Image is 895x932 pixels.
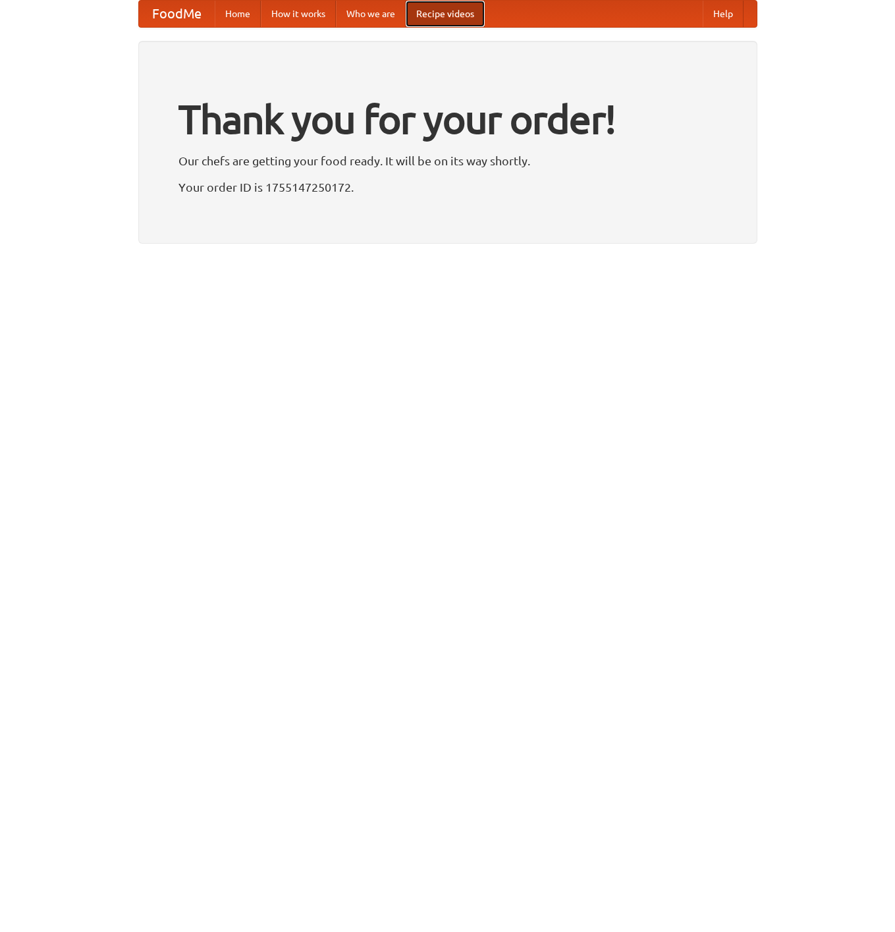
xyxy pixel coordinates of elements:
[406,1,485,27] a: Recipe videos
[139,1,215,27] a: FoodMe
[178,151,717,171] p: Our chefs are getting your food ready. It will be on its way shortly.
[703,1,744,27] a: Help
[261,1,336,27] a: How it works
[336,1,406,27] a: Who we are
[178,88,717,151] h1: Thank you for your order!
[178,177,717,197] p: Your order ID is 1755147250172.
[215,1,261,27] a: Home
